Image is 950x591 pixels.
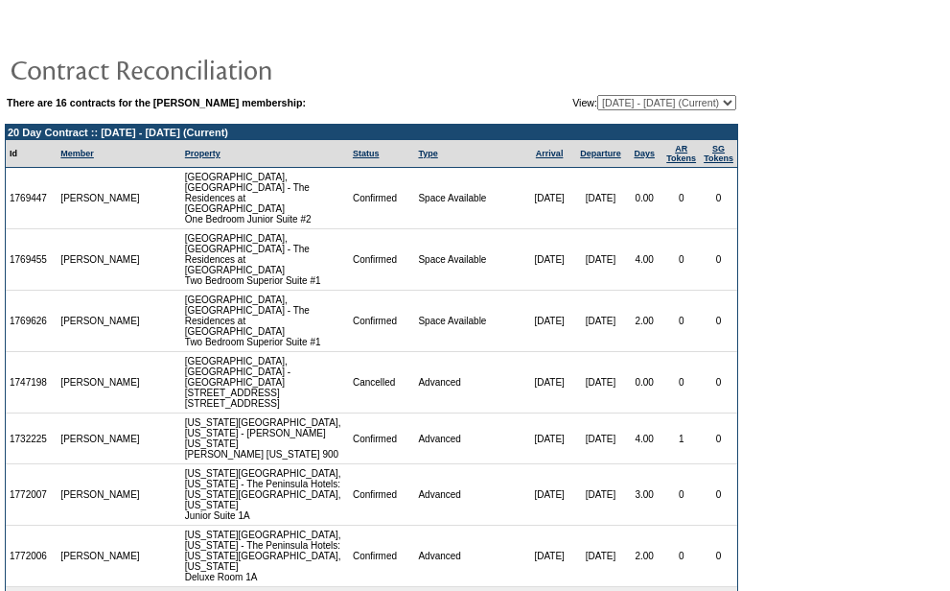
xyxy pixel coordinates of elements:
[575,352,626,414] td: [DATE]
[181,352,349,414] td: [GEOGRAPHIC_DATA], [GEOGRAPHIC_DATA] - [GEOGRAPHIC_DATA][STREET_ADDRESS] [STREET_ADDRESS]
[523,291,574,352] td: [DATE]
[662,414,700,464] td: 1
[181,229,349,291] td: [GEOGRAPHIC_DATA], [GEOGRAPHIC_DATA] - The Residences at [GEOGRAPHIC_DATA] Two Bedroom Superior S...
[700,526,737,587] td: 0
[414,352,523,414] td: Advanced
[414,526,523,587] td: Advanced
[626,352,662,414] td: 0.00
[353,149,380,158] a: Status
[523,526,574,587] td: [DATE]
[349,291,415,352] td: Confirmed
[57,526,145,587] td: [PERSON_NAME]
[414,291,523,352] td: Space Available
[626,526,662,587] td: 2.00
[523,352,574,414] td: [DATE]
[414,168,523,229] td: Space Available
[575,229,626,291] td: [DATE]
[700,464,737,526] td: 0
[700,168,737,229] td: 0
[575,464,626,526] td: [DATE]
[575,526,626,587] td: [DATE]
[57,168,145,229] td: [PERSON_NAME]
[349,464,415,526] td: Confirmed
[580,149,621,158] a: Departure
[7,97,306,108] b: There are 16 contracts for the [PERSON_NAME] membership:
[181,168,349,229] td: [GEOGRAPHIC_DATA], [GEOGRAPHIC_DATA] - The Residences at [GEOGRAPHIC_DATA] One Bedroom Junior Sui...
[536,149,564,158] a: Arrival
[418,149,437,158] a: Type
[626,291,662,352] td: 2.00
[349,229,415,291] td: Confirmed
[6,291,57,352] td: 1769626
[181,526,349,587] td: [US_STATE][GEOGRAPHIC_DATA], [US_STATE] - The Peninsula Hotels: [US_STATE][GEOGRAPHIC_DATA], [US_...
[700,229,737,291] td: 0
[349,352,415,414] td: Cancelled
[181,291,349,352] td: [GEOGRAPHIC_DATA], [GEOGRAPHIC_DATA] - The Residences at [GEOGRAPHIC_DATA] Two Bedroom Superior S...
[523,229,574,291] td: [DATE]
[6,414,57,464] td: 1732225
[704,144,733,163] a: SGTokens
[349,168,415,229] td: Confirmed
[666,144,696,163] a: ARTokens
[662,464,700,526] td: 0
[349,414,415,464] td: Confirmed
[57,352,145,414] td: [PERSON_NAME]
[523,168,574,229] td: [DATE]
[523,464,574,526] td: [DATE]
[478,95,736,110] td: View:
[662,229,700,291] td: 0
[626,414,662,464] td: 4.00
[700,352,737,414] td: 0
[575,414,626,464] td: [DATE]
[575,168,626,229] td: [DATE]
[700,414,737,464] td: 0
[185,149,220,158] a: Property
[6,464,57,526] td: 1772007
[6,125,737,140] td: 20 Day Contract :: [DATE] - [DATE] (Current)
[662,526,700,587] td: 0
[57,414,145,464] td: [PERSON_NAME]
[700,291,737,352] td: 0
[6,229,57,291] td: 1769455
[57,464,145,526] td: [PERSON_NAME]
[626,464,662,526] td: 3.00
[662,291,700,352] td: 0
[626,168,662,229] td: 0.00
[523,414,574,464] td: [DATE]
[60,149,94,158] a: Member
[181,464,349,526] td: [US_STATE][GEOGRAPHIC_DATA], [US_STATE] - The Peninsula Hotels: [US_STATE][GEOGRAPHIC_DATA], [US_...
[662,352,700,414] td: 0
[181,414,349,464] td: [US_STATE][GEOGRAPHIC_DATA], [US_STATE] - [PERSON_NAME] [US_STATE] [PERSON_NAME] [US_STATE] 900
[414,229,523,291] td: Space Available
[6,352,57,414] td: 1747198
[414,414,523,464] td: Advanced
[575,291,626,352] td: [DATE]
[634,149,655,158] a: Days
[626,229,662,291] td: 4.00
[6,140,57,168] td: Id
[662,168,700,229] td: 0
[57,229,145,291] td: [PERSON_NAME]
[414,464,523,526] td: Advanced
[6,526,57,587] td: 1772006
[349,526,415,587] td: Confirmed
[6,168,57,229] td: 1769447
[10,50,393,88] img: pgTtlContractReconciliation.gif
[57,291,145,352] td: [PERSON_NAME]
